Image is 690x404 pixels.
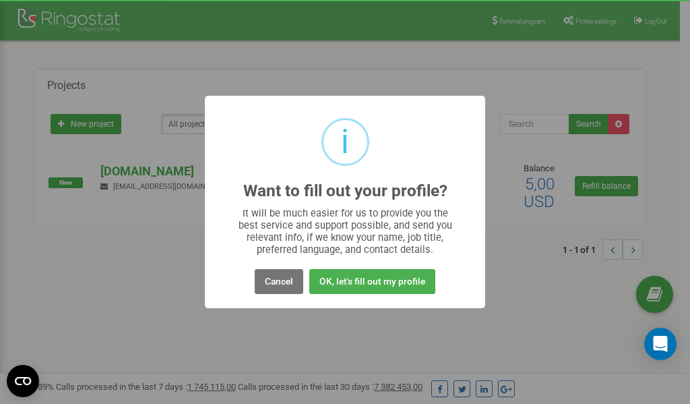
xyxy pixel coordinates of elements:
div: It will be much easier for us to provide you the best service and support possible, and send you ... [232,207,459,256]
h2: Want to fill out your profile? [243,182,447,200]
button: Cancel [255,269,303,294]
div: Open Intercom Messenger [644,328,677,360]
button: Open CMP widget [7,365,39,397]
button: OK, let's fill out my profile [309,269,435,294]
div: i [341,120,349,164]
